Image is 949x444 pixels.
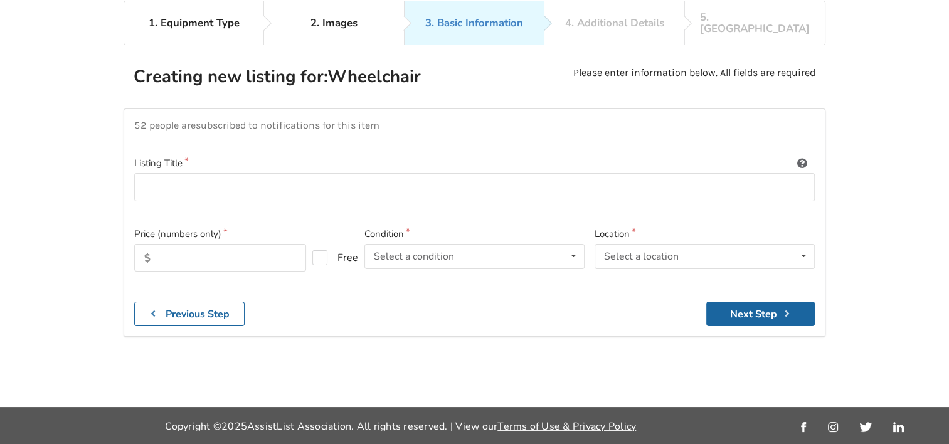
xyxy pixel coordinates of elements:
[312,250,348,265] label: Free
[859,422,871,432] img: twitter_link
[706,302,815,326] button: Next Step
[801,422,806,432] img: facebook_link
[149,18,240,29] div: 1. Equipment Type
[374,251,454,262] div: Select a condition
[134,227,354,241] label: Price (numbers only)
[497,420,636,433] a: Terms of Use & Privacy Policy
[604,251,679,262] div: Select a location
[893,422,904,432] img: linkedin_link
[425,18,523,29] div: 3. Basic Information
[828,422,838,432] img: instagram_link
[134,156,815,171] label: Listing Title
[364,227,585,241] label: Condition
[573,66,815,98] p: Please enter information below. All fields are required
[134,302,245,326] button: Previous Step
[166,307,230,321] b: Previous Step
[595,227,815,241] label: Location
[134,119,815,131] p: 52 people are subscribed to notifications for this item
[134,66,472,88] h2: Creating new listing for: Wheelchair
[310,18,358,29] div: 2. Images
